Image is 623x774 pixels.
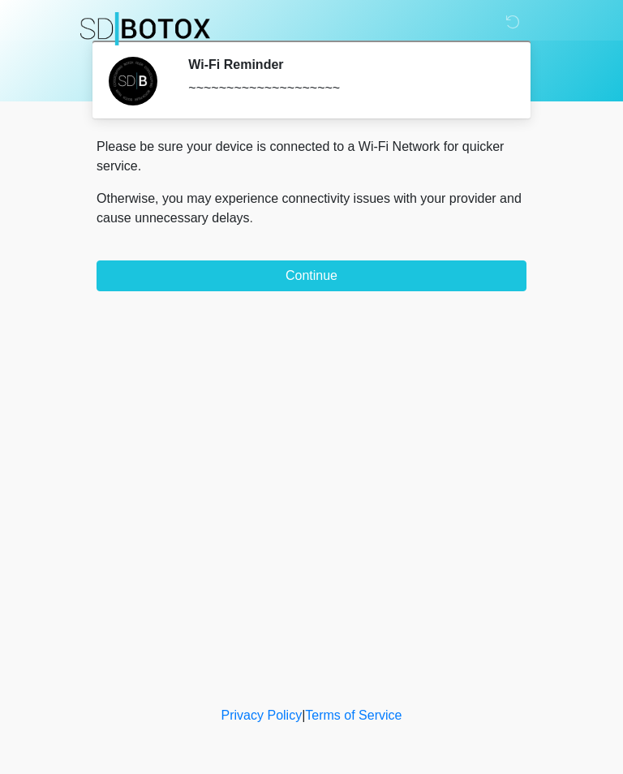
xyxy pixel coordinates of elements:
p: Otherwise, you may experience connectivity issues with your provider and cause unnecessary delays [97,189,526,228]
span: . [250,211,253,225]
h2: Wi-Fi Reminder [188,57,502,72]
div: ~~~~~~~~~~~~~~~~~~~~ [188,79,502,98]
a: Terms of Service [305,708,402,722]
a: Privacy Policy [221,708,303,722]
a: | [302,708,305,722]
p: Please be sure your device is connected to a Wi-Fi Network for quicker service. [97,137,526,176]
img: SDBotox Logo [80,12,210,45]
img: Agent Avatar [109,57,157,105]
button: Continue [97,260,526,291]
